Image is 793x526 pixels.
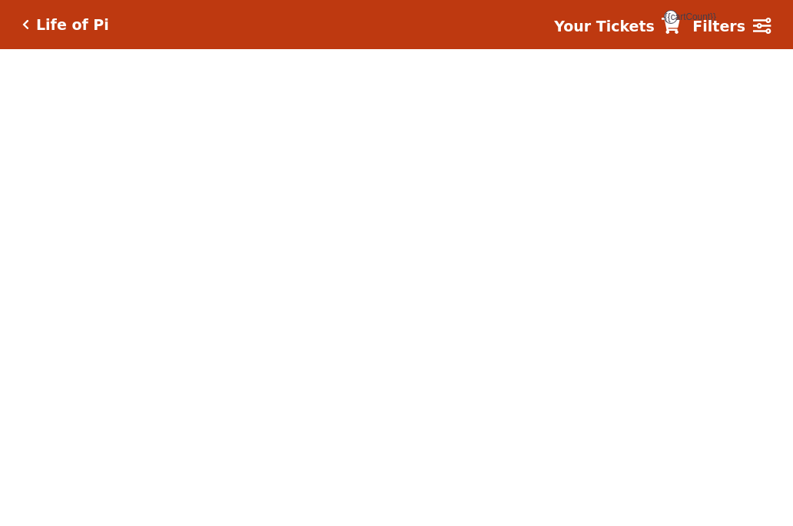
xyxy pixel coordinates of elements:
[692,18,745,35] strong: Filters
[554,15,680,38] a: Your Tickets {{cartCount}}
[554,18,655,35] strong: Your Tickets
[22,19,29,30] a: Click here to go back to filters
[692,15,771,38] a: Filters
[36,16,109,34] h5: Life of Pi
[664,10,678,24] span: {{cartCount}}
